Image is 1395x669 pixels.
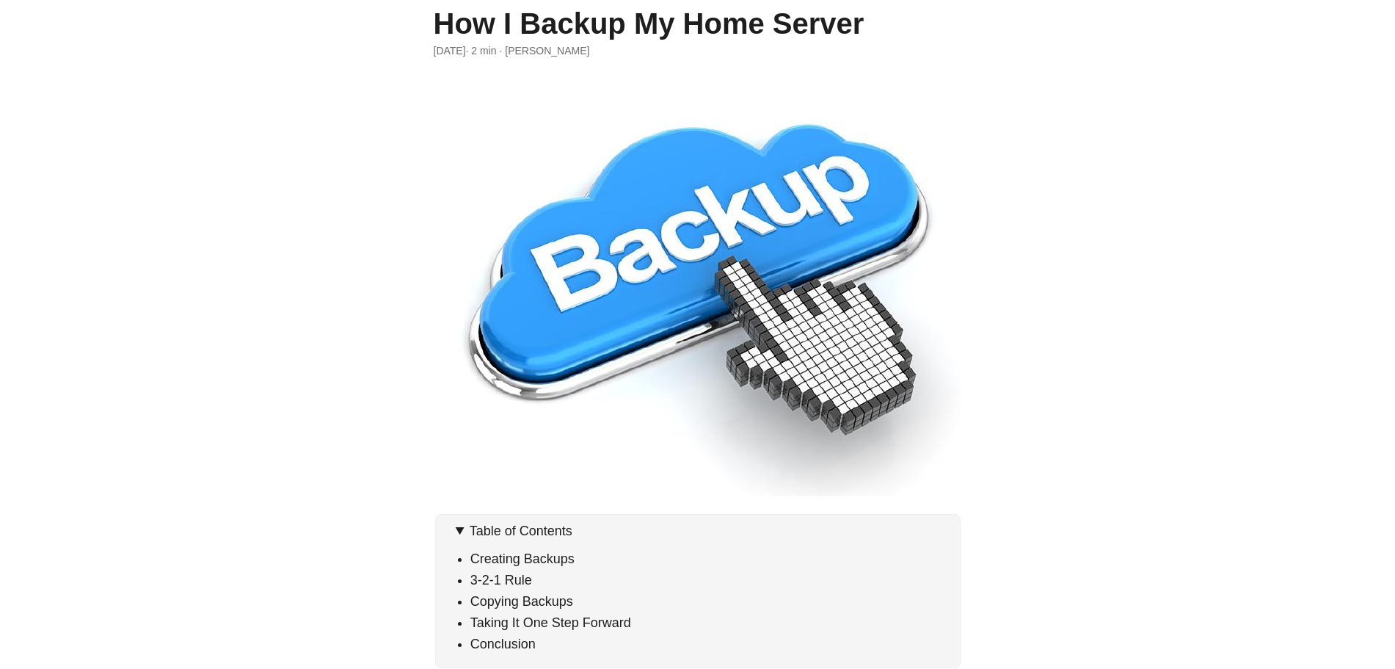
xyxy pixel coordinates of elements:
a: Conclusion [470,637,536,651]
a: Copying Backups [470,594,573,609]
a: Creating Backups [470,552,575,566]
h1: How I Backup My Home Server [434,6,962,41]
div: · 2 min · [PERSON_NAME] [434,43,962,59]
a: Taking It One Step Forward [470,615,631,630]
span: 2021-05-02 00:00:00 +0000 UTC [434,43,466,59]
a: 3-2-1 Rule [470,573,532,587]
summary: Table of Contents [456,521,955,542]
span: Table of Contents [470,524,572,538]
